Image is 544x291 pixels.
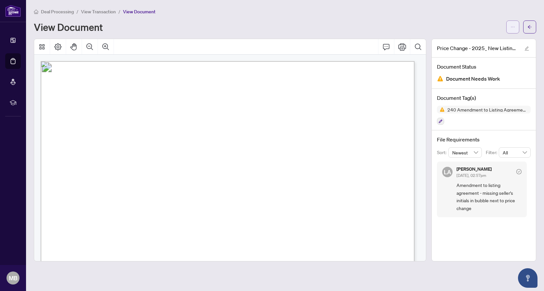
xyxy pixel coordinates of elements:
[452,148,478,157] span: Newest
[445,107,531,112] span: 240 Amendment to Listing Agreement - Authority to Offer for Sale Price Change/Extension/Amendment(s)
[456,173,486,178] span: [DATE], 02:57pm
[518,268,537,288] button: Open asap
[123,9,156,15] span: View Document
[41,9,74,15] span: Deal Processing
[5,5,21,17] img: logo
[34,9,38,14] span: home
[444,167,451,177] span: LA
[446,74,500,83] span: Document Needs Work
[524,46,529,51] span: edit
[437,44,518,52] span: Price Change - 2025_ New Listing [STREET_ADDRESS] Melissa_[DATE] 11_56_45.pdf
[437,75,443,82] img: Document Status
[437,136,531,143] h4: File Requirements
[527,25,532,29] span: arrow-left
[503,148,527,157] span: All
[81,9,116,15] span: View Transaction
[76,8,78,15] li: /
[437,63,531,71] h4: Document Status
[118,8,120,15] li: /
[510,25,515,29] span: ellipsis
[437,94,531,102] h4: Document Tag(s)
[456,167,492,171] h5: [PERSON_NAME]
[437,149,448,156] p: Sort:
[9,273,18,283] span: MB
[516,169,522,174] span: check-circle
[437,106,445,113] img: Status Icon
[456,181,522,212] span: Amendment to listing agreement - missing seller's initials in bubble next to price change
[34,22,103,32] h1: View Document
[486,149,499,156] p: Filter:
